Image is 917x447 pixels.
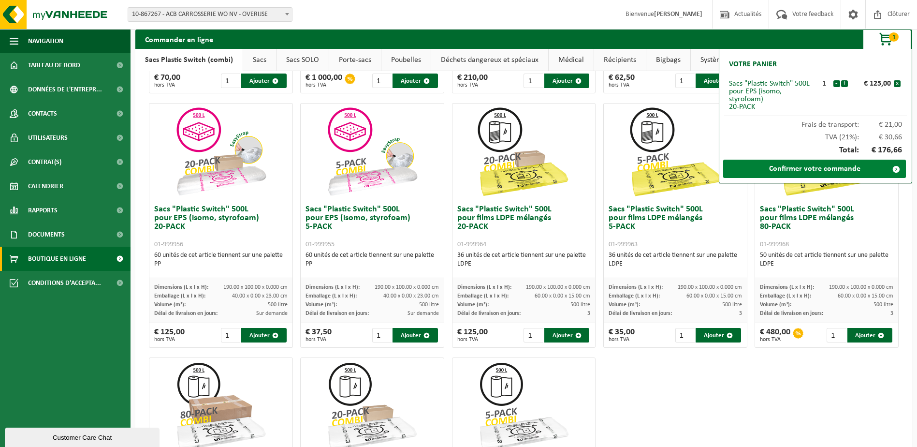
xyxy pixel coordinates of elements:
[524,328,543,343] input: 1
[544,74,589,88] button: Ajouter
[760,241,789,248] span: 01-999968
[241,328,286,343] button: Ajouter
[609,74,635,88] div: € 62,50
[675,74,695,88] input: 1
[173,104,269,200] img: 01-999956
[28,29,63,53] span: Navigation
[393,328,437,343] button: Ajouter
[28,150,61,174] span: Contrat(s)
[833,80,840,87] button: -
[221,74,240,88] input: 1
[627,104,724,200] img: 01-999963
[863,30,911,49] button: 1
[154,311,218,316] span: Délai de livraison en jours:
[724,141,907,160] div: Total:
[28,174,63,198] span: Calendrier
[873,302,893,308] span: 500 litre
[128,7,292,22] span: 10-867267 - ACB CARROSSERIE WO NV - OVERIJSE
[815,80,833,88] div: 1
[457,241,486,248] span: 01-999964
[277,49,329,71] a: Sacs SOLO
[306,82,342,88] span: hors TVA
[135,49,243,71] a: Sacs Plastic Switch (combi)
[457,74,488,88] div: € 210,00
[760,293,811,299] span: Emballage (L x l x H):
[609,302,640,308] span: Volume (m³):
[457,205,591,249] h3: Sacs "Plastic Switch" 500L pour films LDPE mélangés 20-PACK
[232,293,288,299] span: 40.00 x 0.00 x 23.00 cm
[457,328,488,343] div: € 125,00
[28,53,80,77] span: Tableau de bord
[475,104,572,200] img: 01-999964
[28,223,65,247] span: Documents
[850,80,894,88] div: € 125,00
[724,116,907,129] div: Frais de transport:
[890,311,893,316] span: 3
[696,328,741,343] button: Ajouter
[457,337,488,343] span: hors TVA
[889,32,899,42] span: 1
[760,328,790,343] div: € 480,00
[535,293,590,299] span: 60.00 x 0.00 x 15.00 cm
[827,328,846,343] input: 1
[372,74,392,88] input: 1
[457,302,489,308] span: Volume (m³):
[241,74,286,88] button: Ajouter
[739,311,742,316] span: 3
[838,293,893,299] span: 60.00 x 0.00 x 15.00 cm
[859,134,902,141] span: € 30,66
[894,80,901,87] button: x
[381,49,431,71] a: Poubelles
[609,82,635,88] span: hors TVA
[609,328,635,343] div: € 35,00
[28,247,86,271] span: Boutique en ligne
[128,8,292,21] span: 10-867267 - ACB CARROSSERIE WO NV - OVERIJSE
[324,104,421,200] img: 01-999955
[691,49,790,71] a: Systèmes auto-basculants
[154,241,183,248] span: 01-999956
[268,302,288,308] span: 500 litre
[609,311,672,316] span: Délai de livraison en jours:
[524,74,543,88] input: 1
[760,337,790,343] span: hors TVA
[306,293,357,299] span: Emballage (L x l x H):
[654,11,702,18] strong: [PERSON_NAME]
[375,284,439,290] span: 190.00 x 100.00 x 0.000 cm
[760,205,893,249] h3: Sacs "Plastic Switch" 500L pour films LDPE mélangés 80-PACK
[457,82,488,88] span: hors TVA
[859,146,902,155] span: € 176,66
[393,74,437,88] button: Ajouter
[329,49,381,71] a: Porte-sacs
[243,49,276,71] a: Sacs
[154,284,208,290] span: Dimensions (L x l x H):
[154,293,205,299] span: Emballage (L x l x H):
[678,284,742,290] span: 190.00 x 100.00 x 0.000 cm
[760,311,823,316] span: Délai de livraison en jours:
[306,251,439,268] div: 60 unités de cet article tiennent sur une palette
[722,302,742,308] span: 500 litre
[724,129,907,141] div: TVA (21%):
[526,284,590,290] span: 190.00 x 100.00 x 0.000 cm
[760,284,814,290] span: Dimensions (L x l x H):
[570,302,590,308] span: 500 litre
[154,302,186,308] span: Volume (m³):
[154,74,180,88] div: € 70,00
[723,160,906,178] a: Confirmer votre commande
[154,82,180,88] span: hors TVA
[154,251,288,268] div: 60 unités de cet article tiennent sur une palette
[306,302,337,308] span: Volume (m³):
[306,311,369,316] span: Délai de livraison en jours:
[28,77,102,102] span: Données de l'entrepr...
[419,302,439,308] span: 500 litre
[457,251,591,268] div: 36 unités de cet article tiennent sur une palette
[256,311,288,316] span: Sur demande
[609,251,742,268] div: 36 unités de cet article tiennent sur une palette
[729,80,815,111] div: Sacs "Plastic Switch" 500L pour EPS (isomo, styrofoam) 20-PACK
[696,74,741,88] button: Ajouter
[594,49,646,71] a: Récipients
[609,337,635,343] span: hors TVA
[306,260,439,268] div: PP
[609,260,742,268] div: LDPE
[609,284,663,290] span: Dimensions (L x l x H):
[306,284,360,290] span: Dimensions (L x l x H):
